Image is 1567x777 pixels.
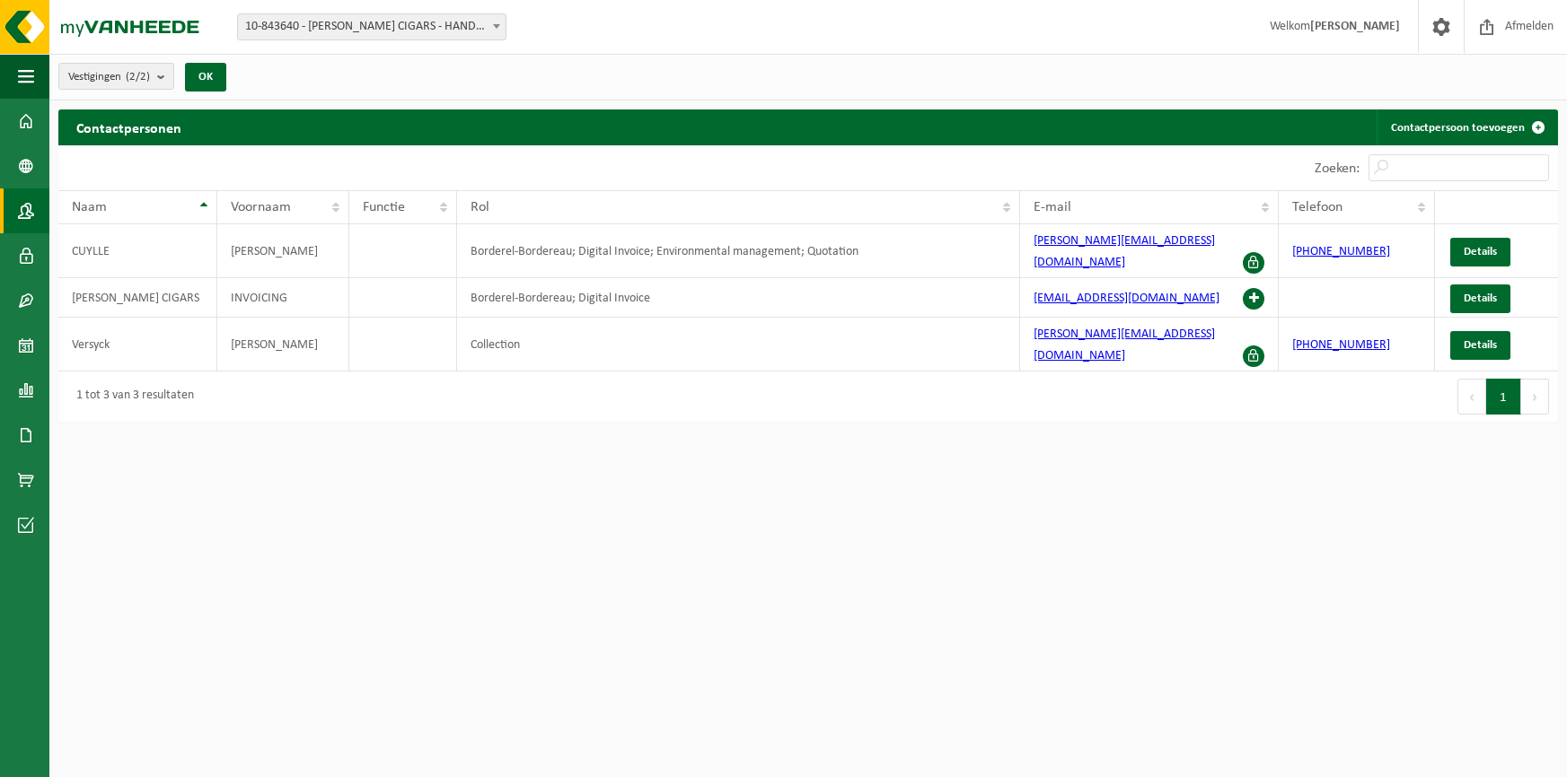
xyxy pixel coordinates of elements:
[1034,200,1071,214] span: E-mail
[1464,339,1497,351] span: Details
[185,63,226,92] button: OK
[126,71,150,83] count: (2/2)
[363,200,405,214] span: Functie
[231,200,291,214] span: Voornaam
[1450,284,1510,313] a: Details
[1521,379,1549,415] button: Next
[457,278,1020,318] td: Borderel-Bordereau; Digital Invoice
[217,278,349,318] td: INVOICING
[1034,292,1219,305] a: [EMAIL_ADDRESS][DOMAIN_NAME]
[1377,109,1556,145] a: Contactpersoon toevoegen
[1457,379,1486,415] button: Previous
[238,14,506,39] span: 10-843640 - J. CORTÈS CIGARS - HANDZAME
[1034,327,1215,362] a: [PERSON_NAME][EMAIL_ADDRESS][DOMAIN_NAME]
[1292,200,1343,214] span: Telefoon
[1464,292,1497,304] span: Details
[1292,338,1390,352] a: [PHONE_NUMBER]
[58,224,217,278] td: CUYLLE
[1034,234,1215,269] a: [PERSON_NAME][EMAIL_ADDRESS][DOMAIN_NAME]
[237,13,506,40] span: 10-843640 - J. CORTÈS CIGARS - HANDZAME
[1310,20,1400,33] strong: [PERSON_NAME]
[471,200,489,214] span: Rol
[58,109,199,144] h2: Contactpersonen
[1486,379,1521,415] button: 1
[72,200,107,214] span: Naam
[217,224,349,278] td: [PERSON_NAME]
[457,224,1020,278] td: Borderel-Bordereau; Digital Invoice; Environmental management; Quotation
[1450,238,1510,266] a: Details
[58,278,217,318] td: [PERSON_NAME] CIGARS
[1315,162,1360,176] label: Zoeken:
[457,318,1020,371] td: Collection
[68,64,150,91] span: Vestigingen
[217,318,349,371] td: [PERSON_NAME]
[58,318,217,371] td: Versyck
[1450,331,1510,360] a: Details
[1464,246,1497,258] span: Details
[58,63,174,90] button: Vestigingen(2/2)
[67,380,194,413] div: 1 tot 3 van 3 resultaten
[1292,245,1390,258] a: [PHONE_NUMBER]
